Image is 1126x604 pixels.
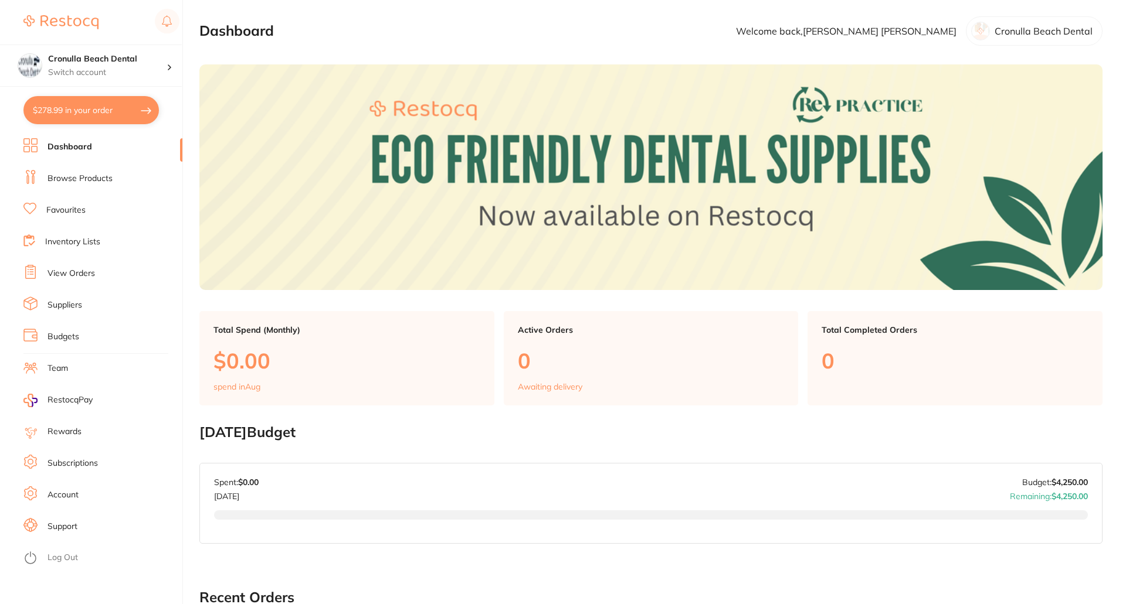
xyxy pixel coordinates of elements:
a: Dashboard [48,141,92,153]
button: $278.99 in your order [23,96,159,124]
a: Suppliers [48,299,82,311]
a: Subscriptions [48,458,98,469]
a: Total Spend (Monthly)$0.00spend inAug [199,311,494,406]
p: Total Spend (Monthly) [213,325,480,335]
a: Budgets [48,331,79,343]
a: Rewards [48,426,82,438]
a: Active Orders0Awaiting delivery [504,311,799,406]
a: Browse Products [48,173,113,185]
a: Total Completed Orders0 [808,311,1103,406]
a: Support [48,521,77,533]
h4: Cronulla Beach Dental [48,53,167,65]
img: RestocqPay [23,394,38,407]
p: [DATE] [214,487,259,501]
button: Log Out [23,549,179,568]
h2: [DATE] Budget [199,424,1103,441]
a: Favourites [46,204,86,216]
strong: $0.00 [238,477,259,487]
p: Welcome back, [PERSON_NAME] [PERSON_NAME] [736,26,957,36]
p: Spent: [214,477,259,487]
p: Awaiting delivery [518,382,582,391]
img: Dashboard [199,64,1103,290]
a: View Orders [48,268,95,279]
p: 0 [822,349,1088,373]
img: Cronulla Beach Dental [18,54,42,77]
a: Account [48,489,79,501]
p: 0 [518,349,785,373]
strong: $4,250.00 [1052,491,1088,501]
a: Log Out [48,552,78,564]
p: Remaining: [1010,487,1088,501]
img: Restocq Logo [23,15,99,29]
a: RestocqPay [23,394,93,407]
p: Active Orders [518,325,785,335]
strong: $4,250.00 [1052,477,1088,487]
p: Budget: [1022,477,1088,487]
p: Total Completed Orders [822,325,1088,335]
h2: Dashboard [199,23,274,39]
a: Inventory Lists [45,236,100,248]
p: $0.00 [213,349,480,373]
p: Cronulla Beach Dental [995,26,1093,36]
a: Restocq Logo [23,9,99,36]
p: Switch account [48,67,167,79]
a: Team [48,363,68,374]
p: spend in Aug [213,382,260,391]
span: RestocqPay [48,394,93,406]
